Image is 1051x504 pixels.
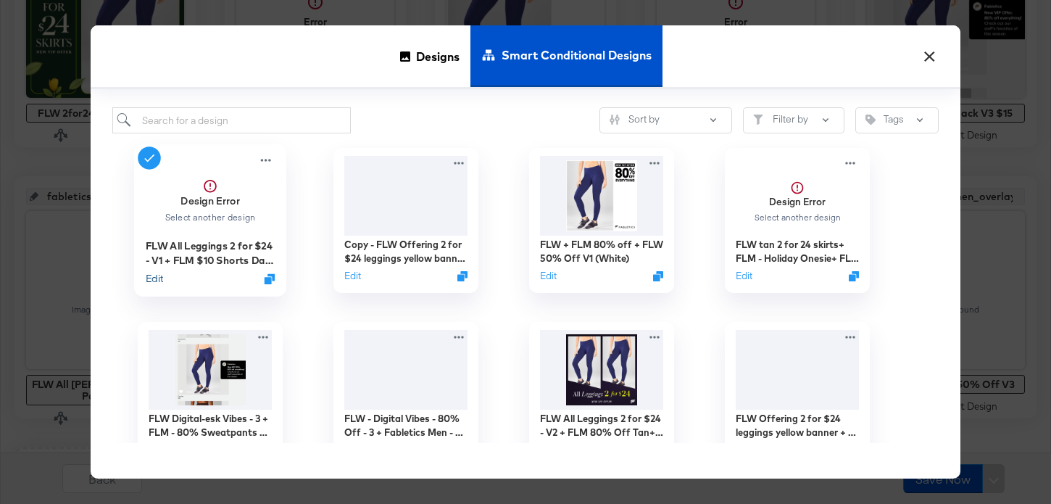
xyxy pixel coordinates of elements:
div: FLW All Leggings 2 for $24 - V2 + FLM 80% Off Tan+ FLS Match Day/Weekd V2 [529,322,674,467]
img: DNziH_cvC5hGM9llXSf2_Q.jpg [540,156,663,236]
button: SlidersSort by [599,107,732,133]
button: FilterFilter by [743,107,844,133]
div: Select another design [754,213,842,223]
div: FLW + FLM 80% off + FLW 50% Off V1 (White) [540,238,663,265]
div: Design ErrorSelect another designFLW tan 2 for 24 skirts+ FLM - Holiday Onesie+ FLS $15 ScrubSet/... [725,148,870,293]
svg: Tag [865,115,876,125]
div: Copy - FLW Offering 2 for $24 leggings yellow banner + FLM GOLF Apparel + FLS - Black Prof Based ... [344,238,468,265]
div: FLW - Digital Vibes - 80% Off - 3 + Fabletics Men - $10 Swim Shorts - V1 + FLS Match Day/Weekd V1 [333,322,478,467]
svg: Duplicate [457,271,468,281]
div: FLW - Digital Vibes - 80% Off - 3 + Fabletics Men - $10 Swim Shorts - V1 + FLS Match Day/Weekd V1 [344,412,468,439]
div: Copy - FLW Offering 2 for $24 leggings yellow banner + FLM GOLF Apparel + FLS - Black Prof Based ... [333,148,478,293]
div: FLW Offering 2 for $24 leggings yellow banner + FLM GOLF Apparel + FLS - Black Prof Based Overlays [725,322,870,467]
div: FLW Digital-esk Vibes - 3 + FLM - 80% Sweatpants SS Blue + FLS Black V3 $15 [149,412,272,439]
svg: Duplicate [653,271,663,281]
button: TagTags [855,107,939,133]
svg: Filter [753,115,763,125]
div: FLW All Leggings 2 for $24 - V1 + FLM $10 Shorts Dark Blue + FLS Pastel V4 [146,239,275,268]
strong: Design Error [769,195,826,208]
svg: Duplicate [849,271,859,281]
div: FLW Digital-esk Vibes - 3 + FLM - 80% Sweatpants SS Blue + FLS Black V3 $15 [138,322,283,467]
button: Edit [736,270,752,284]
button: Edit [344,270,361,284]
img: NUUSaqPBlHp8rI-bucxEnQ.jpg [149,330,272,410]
svg: Duplicate [265,273,275,284]
button: Edit [540,270,557,284]
div: FLW All Leggings 2 for $24 - V2 + FLM 80% Off Tan+ FLS Match Day/Weekd V2 [540,412,663,439]
div: FLW + FLM 80% off + FLW 50% Off V1 (White)EditDuplicate [529,148,674,293]
button: Edit [146,272,163,286]
svg: Sliders [610,115,620,125]
strong: Design Error [180,194,240,207]
span: Designs [416,24,460,88]
div: Design ErrorSelect another designFLW All Leggings 2 for $24 - V1 + FLM $10 Shorts Dark Blue + FLS... [134,144,286,297]
div: FLW Offering 2 for $24 leggings yellow banner + FLM GOLF Apparel + FLS - Black Prof Based Overlays [736,412,859,439]
button: × [916,40,942,66]
input: Search for a design [112,107,351,134]
span: Smart Conditional Designs [502,23,652,87]
div: Select another design [164,212,256,223]
div: FLW tan 2 for 24 skirts+ FLM - Holiday Onesie+ FLS $15 ScrubSet/50% Off V3 [736,238,859,265]
img: YASBTvq5jsyR-_xHT9P9bQ.jpg [540,330,663,410]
